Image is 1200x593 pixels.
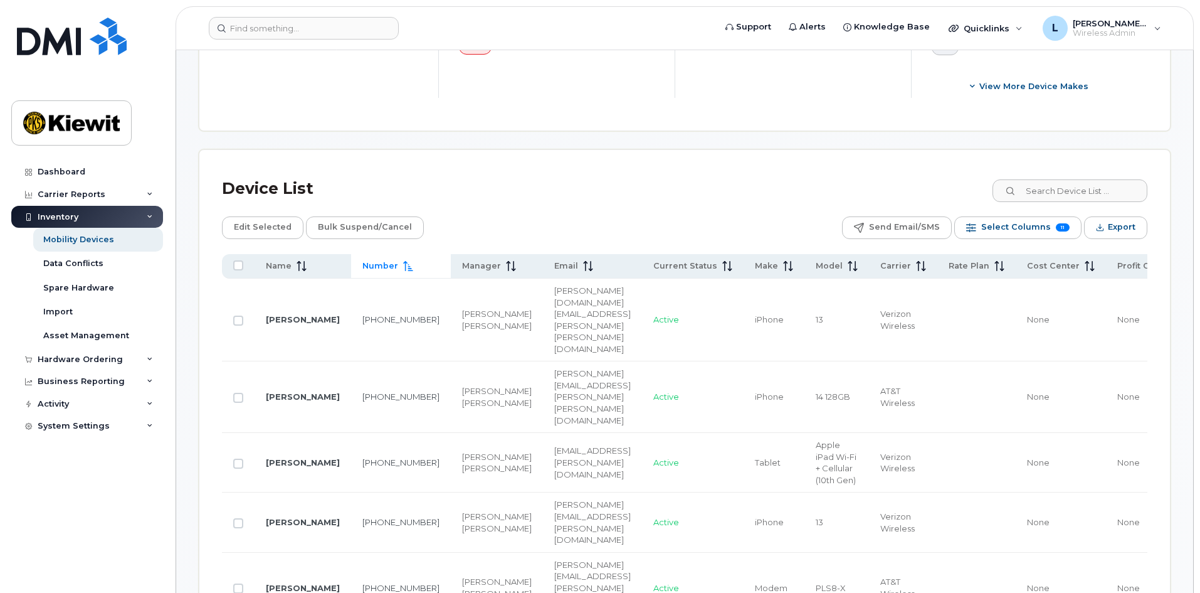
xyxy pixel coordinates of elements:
[222,173,313,205] div: Device List
[362,457,439,467] a: [PHONE_NUMBER]
[1056,223,1070,232] span: 11
[940,16,1031,41] div: Quicklinks
[318,218,412,237] span: Bulk Suspend/Cancel
[653,583,679,593] span: Active
[462,511,532,523] div: [PERSON_NAME]
[362,583,439,593] a: [PHONE_NUMBER]
[816,392,850,402] span: 14 128GB
[222,216,303,239] button: Edit Selected
[1027,314,1050,324] span: None
[816,260,843,272] span: Model
[462,397,532,409] div: [PERSON_NAME]
[554,368,631,425] span: [PERSON_NAME][EMAIL_ADDRESS][PERSON_NAME][PERSON_NAME][DOMAIN_NAME]
[362,260,398,272] span: Number
[1117,392,1140,402] span: None
[306,216,424,239] button: Bulk Suspend/Cancel
[979,80,1088,92] span: View More Device Makes
[1108,218,1135,237] span: Export
[266,392,340,402] a: [PERSON_NAME]
[266,583,340,593] a: [PERSON_NAME]
[755,583,787,593] span: Modem
[954,216,1082,239] button: Select Columns 11
[462,523,532,535] div: [PERSON_NAME]
[755,517,784,527] span: iPhone
[799,21,826,33] span: Alerts
[1027,457,1050,467] span: None
[854,21,930,33] span: Knowledge Base
[755,392,784,402] span: iPhone
[362,392,439,402] a: [PHONE_NUMBER]
[653,517,679,527] span: Active
[1073,18,1148,28] span: [PERSON_NAME].[PERSON_NAME]
[554,446,631,479] span: [EMAIL_ADDRESS][PERSON_NAME][DOMAIN_NAME]
[834,14,939,40] a: Knowledge Base
[992,179,1147,202] input: Search Device List ...
[266,457,340,467] a: [PERSON_NAME]
[816,517,823,527] span: 13
[1027,260,1080,272] span: Cost Center
[736,21,771,33] span: Support
[1073,28,1148,38] span: Wireless Admin
[554,260,578,272] span: Email
[949,260,989,272] span: Rate Plan
[816,314,823,324] span: 13
[755,314,784,324] span: iPhone
[1084,216,1147,239] button: Export
[981,218,1051,237] span: Select Columns
[964,23,1009,33] span: Quicklinks
[1117,260,1173,272] span: Profit Center
[462,462,532,474] div: [PERSON_NAME]
[462,308,532,320] div: [PERSON_NAME]
[462,451,532,463] div: [PERSON_NAME]
[266,260,292,272] span: Name
[653,392,679,402] span: Active
[1027,392,1050,402] span: None
[462,385,532,397] div: [PERSON_NAME]
[1117,517,1140,527] span: None
[1027,583,1050,593] span: None
[816,440,856,485] span: Apple iPad Wi-Fi + Cellular (10th Gen)
[880,386,915,408] span: AT&T Wireless
[717,14,780,40] a: Support
[932,75,1127,98] button: View More Device Makes
[362,314,439,324] a: [PHONE_NUMBER]
[554,286,631,354] span: [PERSON_NAME][DOMAIN_NAME][EMAIL_ADDRESS][PERSON_NAME][PERSON_NAME][DOMAIN_NAME]
[234,218,292,237] span: Edit Selected
[362,517,439,527] a: [PHONE_NUMBER]
[880,452,915,474] span: Verizon Wireless
[842,216,952,239] button: Send Email/SMS
[1145,538,1191,584] iframe: Messenger Launcher
[780,14,834,40] a: Alerts
[554,500,631,545] span: [PERSON_NAME][EMAIL_ADDRESS][PERSON_NAME][DOMAIN_NAME]
[266,517,340,527] a: [PERSON_NAME]
[880,511,915,533] span: Verizon Wireless
[653,260,717,272] span: Current Status
[869,218,940,237] span: Send Email/SMS
[266,314,340,324] a: [PERSON_NAME]
[1117,583,1140,593] span: None
[1117,457,1140,467] span: None
[462,576,532,588] div: [PERSON_NAME]
[880,309,915,331] span: Verizon Wireless
[653,314,679,324] span: Active
[462,260,501,272] span: Manager
[1117,314,1140,324] span: None
[462,320,532,332] div: [PERSON_NAME]
[209,17,399,40] input: Find something...
[653,457,679,467] span: Active
[880,260,911,272] span: Carrier
[755,260,778,272] span: Make
[1034,16,1170,41] div: Lara.Damiana
[755,457,781,467] span: Tablet
[816,583,846,593] span: PLS8-X
[1052,21,1058,36] span: L
[1027,517,1050,527] span: None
